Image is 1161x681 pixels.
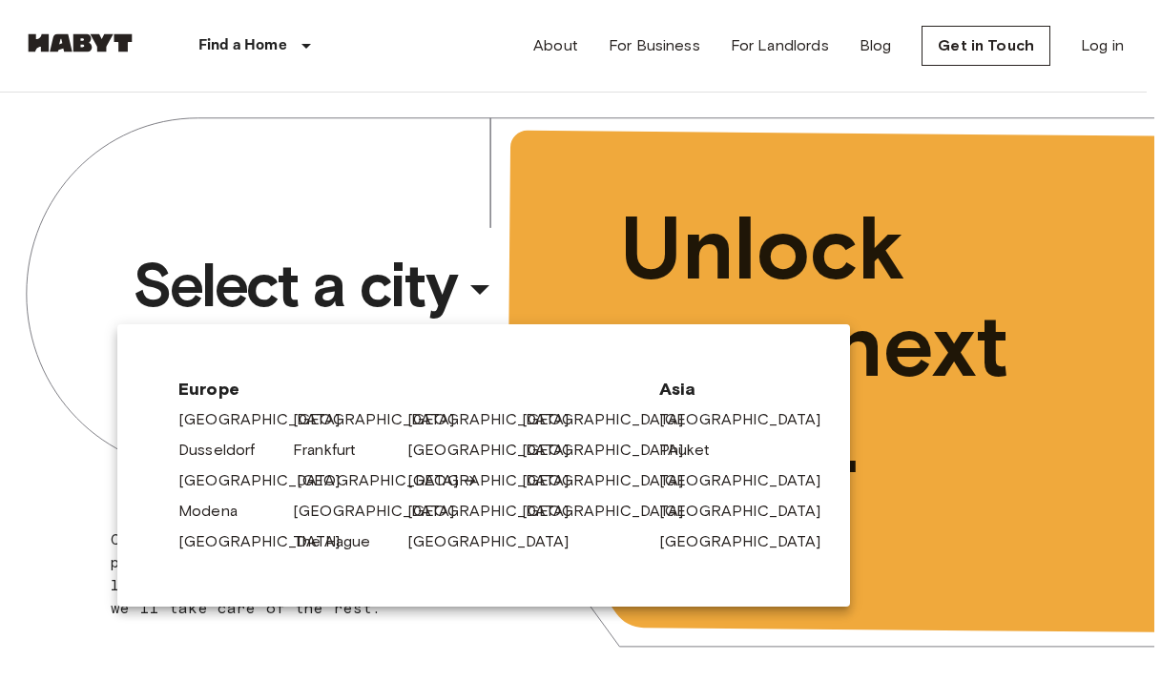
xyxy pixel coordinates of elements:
[293,439,375,462] a: Frankfurt
[407,439,589,462] a: [GEOGRAPHIC_DATA]
[178,378,629,401] span: Europe
[522,469,703,492] a: [GEOGRAPHIC_DATA]
[407,530,589,553] a: [GEOGRAPHIC_DATA]
[293,530,389,553] a: The Hague
[178,408,360,431] a: [GEOGRAPHIC_DATA]
[293,500,474,523] a: [GEOGRAPHIC_DATA]
[659,408,840,431] a: [GEOGRAPHIC_DATA]
[178,439,275,462] a: Dusseldorf
[522,500,703,523] a: [GEOGRAPHIC_DATA]
[659,439,729,462] a: Phuket
[178,530,360,553] a: [GEOGRAPHIC_DATA]
[522,408,703,431] a: [GEOGRAPHIC_DATA]
[297,469,478,492] a: [GEOGRAPHIC_DATA]
[522,439,703,462] a: [GEOGRAPHIC_DATA]
[659,378,789,401] span: Asia
[659,500,840,523] a: [GEOGRAPHIC_DATA]
[407,469,589,492] a: [GEOGRAPHIC_DATA]
[407,500,589,523] a: [GEOGRAPHIC_DATA]
[178,469,360,492] a: [GEOGRAPHIC_DATA]
[407,408,589,431] a: [GEOGRAPHIC_DATA]
[178,500,257,523] a: Modena
[659,530,840,553] a: [GEOGRAPHIC_DATA]
[659,469,840,492] a: [GEOGRAPHIC_DATA]
[293,408,474,431] a: [GEOGRAPHIC_DATA]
